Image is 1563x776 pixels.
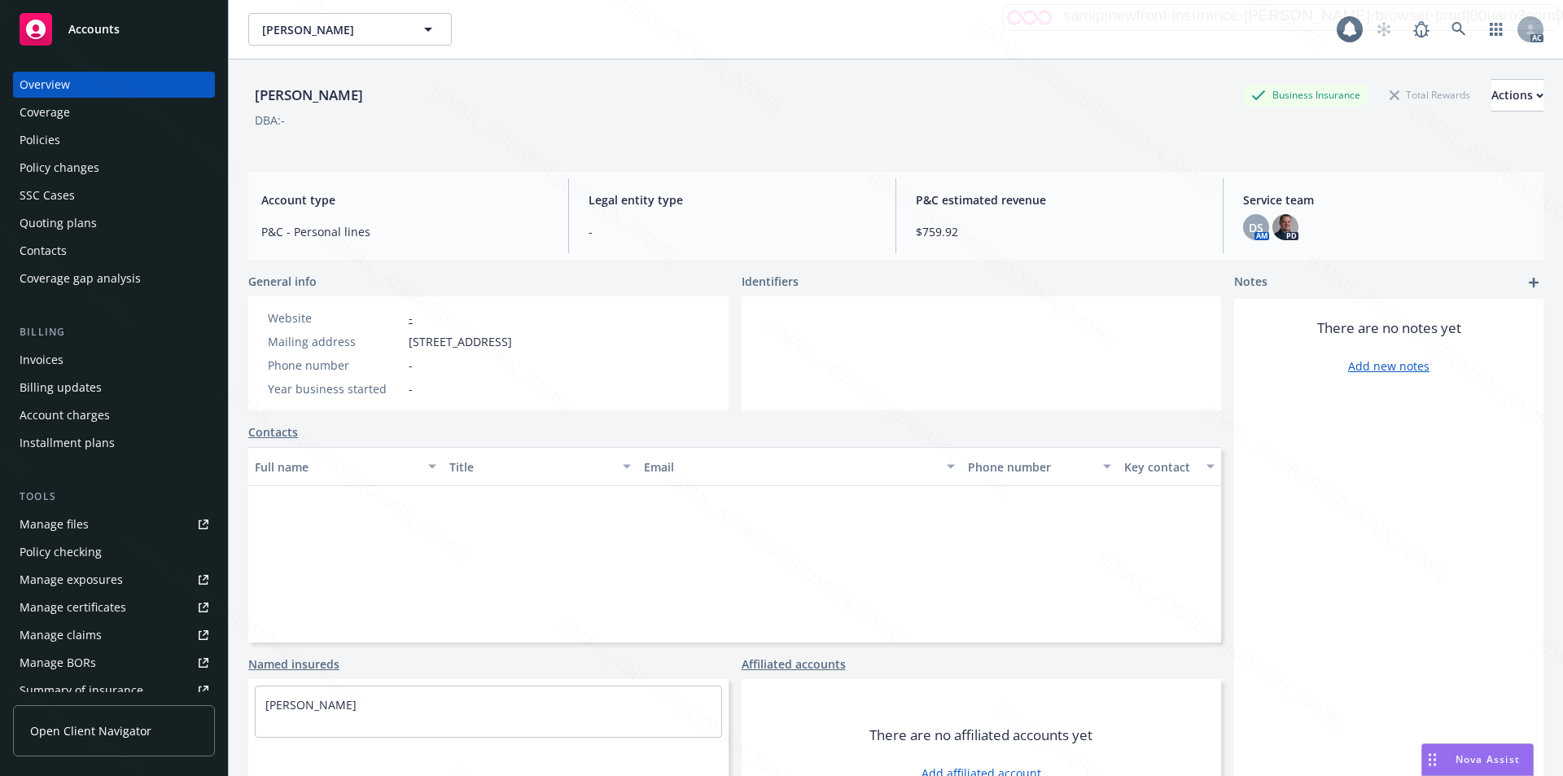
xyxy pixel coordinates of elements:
[20,72,70,98] div: Overview
[262,21,403,38] span: [PERSON_NAME]
[20,539,102,565] div: Policy checking
[13,210,215,236] a: Quoting plans
[20,567,123,593] div: Manage exposures
[13,489,215,505] div: Tools
[409,380,413,397] span: -
[13,539,215,565] a: Policy checking
[13,72,215,98] a: Overview
[1491,79,1543,112] button: Actions
[13,375,215,401] a: Billing updates
[13,511,215,537] a: Manage files
[742,655,846,673] a: Affiliated accounts
[742,273,799,290] span: Identifiers
[1234,273,1267,292] span: Notes
[13,182,215,208] a: SSC Cases
[20,127,60,153] div: Policies
[409,357,413,374] span: -
[248,655,339,673] a: Named insureds
[589,191,876,208] span: Legal entity type
[261,223,549,240] span: P&C - Personal lines
[13,7,215,52] a: Accounts
[248,13,452,46] button: [PERSON_NAME]
[248,85,370,106] div: [PERSON_NAME]
[20,182,75,208] div: SSC Cases
[1421,743,1534,776] button: Nova Assist
[20,238,67,264] div: Contacts
[13,650,215,676] a: Manage BORs
[268,380,402,397] div: Year business started
[20,650,96,676] div: Manage BORs
[248,273,317,290] span: General info
[13,567,215,593] a: Manage exposures
[1456,752,1520,766] span: Nova Assist
[443,447,637,486] button: Title
[13,677,215,704] a: Summary of insurance
[961,447,1117,486] button: Phone number
[20,677,143,704] div: Summary of insurance
[255,112,285,129] div: DBA: -
[1348,357,1429,375] a: Add new notes
[1124,458,1197,476] div: Key contact
[409,333,512,350] span: [STREET_ADDRESS]
[13,127,215,153] a: Policies
[916,191,1203,208] span: P&C estimated revenue
[916,223,1203,240] span: $759.92
[1317,318,1461,338] span: There are no notes yet
[20,210,97,236] div: Quoting plans
[20,594,126,620] div: Manage certificates
[1524,273,1543,292] a: add
[968,458,1092,476] div: Phone number
[1491,80,1543,111] div: Actions
[13,265,215,292] a: Coverage gap analysis
[1443,13,1475,46] a: Search
[644,458,937,476] div: Email
[637,447,961,486] button: Email
[13,99,215,125] a: Coverage
[20,622,102,648] div: Manage claims
[20,402,110,428] div: Account charges
[255,458,418,476] div: Full name
[1249,219,1263,236] span: DS
[265,697,357,712] a: [PERSON_NAME]
[20,265,141,292] div: Coverage gap analysis
[13,594,215,620] a: Manage certificates
[409,310,413,326] a: -
[1243,191,1530,208] span: Service team
[1381,85,1478,105] div: Total Rewards
[1118,447,1221,486] button: Key contact
[268,333,402,350] div: Mailing address
[248,423,298,441] a: Contacts
[13,402,215,428] a: Account charges
[20,375,102,401] div: Billing updates
[68,23,120,36] span: Accounts
[589,223,876,240] span: -
[13,622,215,648] a: Manage claims
[1405,13,1438,46] a: Report a Bug
[13,430,215,456] a: Installment plans
[13,347,215,373] a: Invoices
[13,238,215,264] a: Contacts
[1272,214,1298,240] img: photo
[13,324,215,340] div: Billing
[13,155,215,181] a: Policy changes
[1368,13,1400,46] a: Start snowing
[268,357,402,374] div: Phone number
[248,447,443,486] button: Full name
[20,155,99,181] div: Policy changes
[268,309,402,327] div: Website
[30,722,151,739] span: Open Client Navigator
[1422,744,1443,775] div: Drag to move
[869,726,1092,745] span: There are no affiliated accounts yet
[20,511,89,537] div: Manage files
[20,430,115,456] div: Installment plans
[20,347,63,373] div: Invoices
[20,99,70,125] div: Coverage
[1480,13,1513,46] a: Switch app
[449,458,613,476] div: Title
[261,191,549,208] span: Account type
[1243,85,1368,105] div: Business Insurance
